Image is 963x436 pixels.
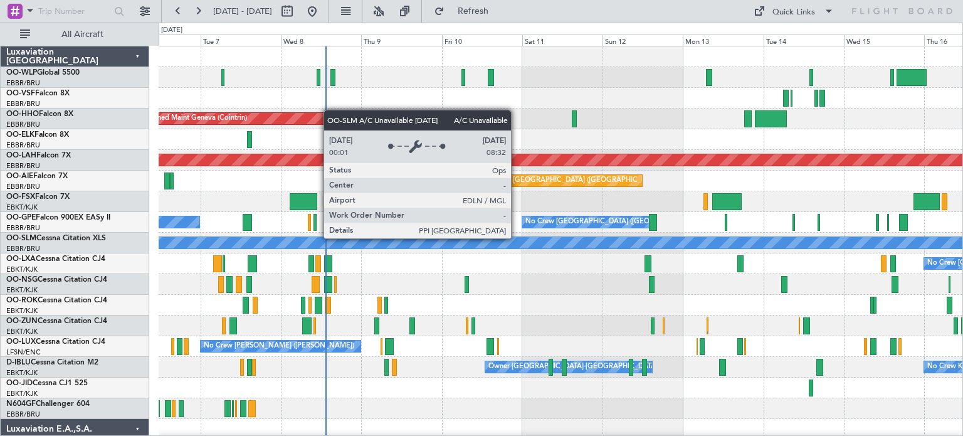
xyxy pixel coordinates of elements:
span: OO-GPE [6,214,36,221]
button: Quick Links [747,1,840,21]
span: OO-AIE [6,173,33,180]
a: OO-WLPGlobal 5500 [6,69,80,77]
span: N604GF [6,400,36,408]
a: OO-LAHFalcon 7X [6,152,71,159]
span: D-IBLU [6,359,31,366]
a: OO-ZUNCessna Citation CJ4 [6,317,107,325]
a: N604GFChallenger 604 [6,400,90,408]
a: EBKT/KJK [6,265,38,274]
div: Wed 8 [281,35,361,46]
span: OO-LAH [6,152,36,159]
a: OO-VSFFalcon 8X [6,90,70,97]
a: LFSN/ENC [6,348,41,357]
div: Owner [GEOGRAPHIC_DATA]-[GEOGRAPHIC_DATA] [488,358,658,376]
span: OO-SLM [6,235,36,242]
div: No Crew [GEOGRAPHIC_DATA] ([GEOGRAPHIC_DATA] National) [525,213,735,231]
button: Refresh [428,1,503,21]
span: [DATE] - [DATE] [213,6,272,17]
a: EBBR/BRU [6,182,40,191]
span: OO-ROK [6,297,38,304]
div: Quick Links [772,6,815,19]
span: OO-ELK [6,131,34,139]
a: EBKT/KJK [6,203,38,212]
span: OO-JID [6,380,33,387]
div: Fri 10 [442,35,522,46]
a: EBBR/BRU [6,120,40,129]
a: OO-HHOFalcon 8X [6,110,73,118]
a: EBKT/KJK [6,306,38,316]
a: OO-LUXCessna Citation CJ4 [6,338,105,346]
span: OO-WLP [6,69,37,77]
div: [DATE] [161,25,182,36]
a: EBKT/KJK [6,285,38,295]
div: Thu 9 [361,35,441,46]
div: Sun 12 [603,35,683,46]
span: OO-VSF [6,90,35,97]
a: EBBR/BRU [6,78,40,88]
span: OO-NSG [6,276,38,284]
a: OO-GPEFalcon 900EX EASy II [6,214,110,221]
a: OO-ELKFalcon 8X [6,131,69,139]
a: OO-JIDCessna CJ1 525 [6,380,88,387]
span: OO-FSX [6,193,35,201]
a: OO-SLMCessna Citation XLS [6,235,106,242]
a: OO-NSGCessna Citation CJ4 [6,276,107,284]
div: Planned Maint Kortrijk-[GEOGRAPHIC_DATA] [408,192,554,211]
div: Tue 7 [201,35,281,46]
a: D-IBLUCessna Citation M2 [6,359,98,366]
a: EBBR/BRU [6,410,40,419]
a: EBBR/BRU [6,223,40,233]
button: All Aircraft [14,24,136,45]
span: Refresh [447,7,500,16]
a: EBKT/KJK [6,327,38,336]
a: EBBR/BRU [6,244,40,253]
div: Tue 14 [764,35,844,46]
span: OO-LXA [6,255,36,263]
div: No Crew [PERSON_NAME] ([PERSON_NAME]) [204,337,354,356]
a: OO-FSXFalcon 7X [6,193,70,201]
a: OO-LXACessna Citation CJ4 [6,255,105,263]
span: OO-LUX [6,338,36,346]
div: Mon 6 [120,35,201,46]
a: EBBR/BRU [6,141,40,150]
a: OO-ROKCessna Citation CJ4 [6,297,107,304]
span: All Aircraft [33,30,132,39]
span: OO-ZUN [6,317,38,325]
a: OO-AIEFalcon 7X [6,173,68,180]
a: EBKT/KJK [6,389,38,398]
a: EBBR/BRU [6,161,40,171]
div: Planned Maint Geneva (Cointrin) [144,109,247,128]
div: Wed 15 [844,35,924,46]
span: OO-HHO [6,110,39,118]
div: Planned Maint [GEOGRAPHIC_DATA] ([GEOGRAPHIC_DATA]) [465,171,663,190]
a: EBKT/KJK [6,368,38,378]
input: Trip Number [38,2,110,21]
div: Mon 13 [683,35,763,46]
div: Sat 11 [522,35,603,46]
a: EBBR/BRU [6,99,40,109]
